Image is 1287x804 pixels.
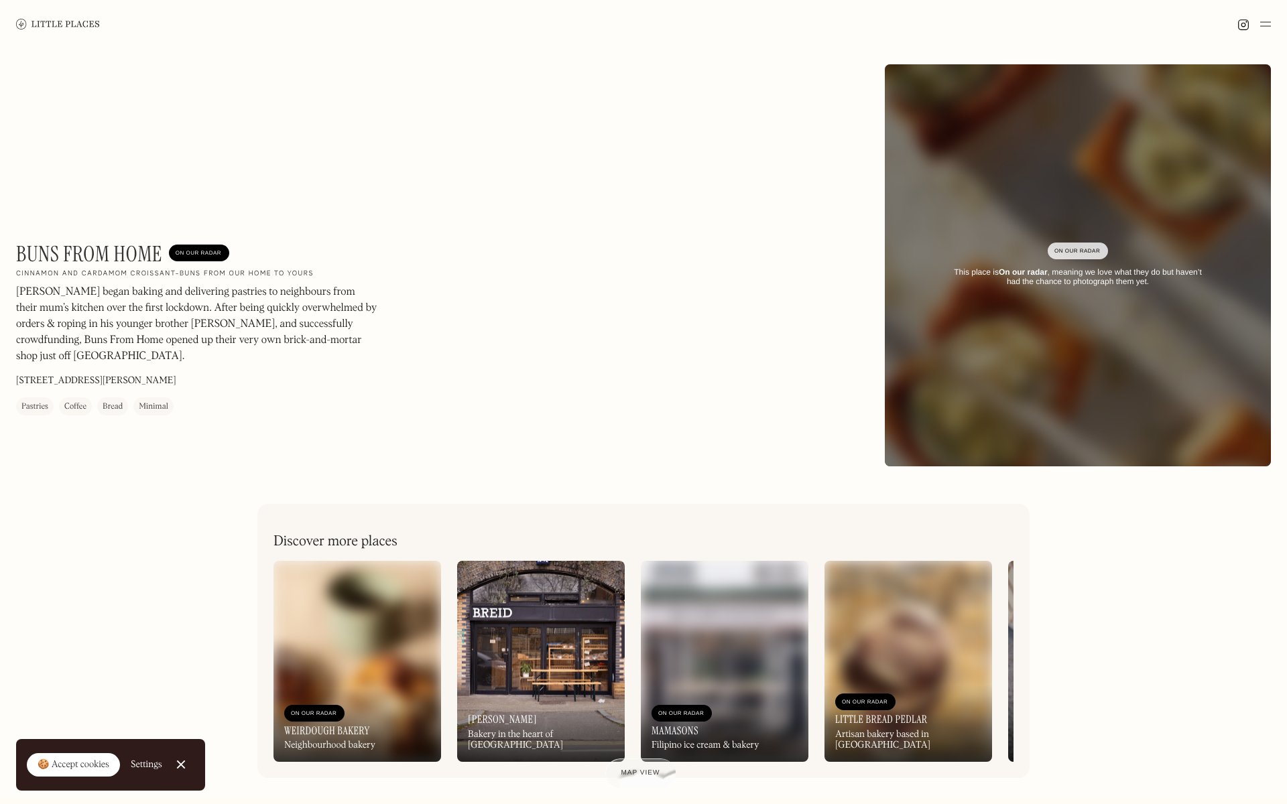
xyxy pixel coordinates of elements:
[131,750,162,780] a: Settings
[1008,561,1176,762] a: FornoA bakery, pastificio & deli
[16,374,176,388] p: [STREET_ADDRESS][PERSON_NAME]
[999,267,1048,277] strong: On our radar
[103,400,123,413] div: Bread
[946,267,1209,287] div: This place is , meaning we love what they do but haven’t had the chance to photograph them yet.
[605,758,676,788] a: Map view
[658,707,705,720] div: On Our Radar
[652,740,759,751] div: Filipino ice cream & bakery
[273,533,397,550] h2: Discover more places
[38,758,109,772] div: 🍪 Accept cookies
[284,724,370,737] h3: Weirdough Bakery
[824,561,992,762] a: On Our RadarLittle Bread PedlarArtisan bakery based in [GEOGRAPHIC_DATA]
[176,247,223,260] div: On Our Radar
[641,561,808,762] a: On Our RadarMamasonsFilipino ice cream & bakery
[842,695,889,709] div: On Our Radar
[457,561,625,762] a: [PERSON_NAME]Bakery in the heart of [GEOGRAPHIC_DATA]
[16,241,162,267] h1: Buns From Home
[468,713,537,726] h3: [PERSON_NAME]
[27,753,120,777] a: 🍪 Accept cookies
[16,269,314,279] h2: Cinnamon and cardamom croissant-buns from our home to yours
[652,724,698,737] h3: Mamasons
[1054,245,1101,258] div: On Our Radar
[16,284,378,364] p: [PERSON_NAME] began baking and delivering pastries to neighbours from their mum’s kitchen over th...
[168,751,194,778] a: Close Cookie Popup
[64,400,86,413] div: Coffee
[835,729,981,752] div: Artisan bakery based in [GEOGRAPHIC_DATA]
[139,400,168,413] div: Minimal
[291,707,338,720] div: On Our Radar
[284,740,375,751] div: Neighbourhood bakery
[273,561,441,762] a: On Our RadarWeirdough BakeryNeighbourhood bakery
[835,713,928,726] h3: Little Bread Pedlar
[131,760,162,769] div: Settings
[21,400,48,413] div: Pastries
[468,729,614,752] div: Bakery in the heart of [GEOGRAPHIC_DATA]
[621,769,660,777] span: Map view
